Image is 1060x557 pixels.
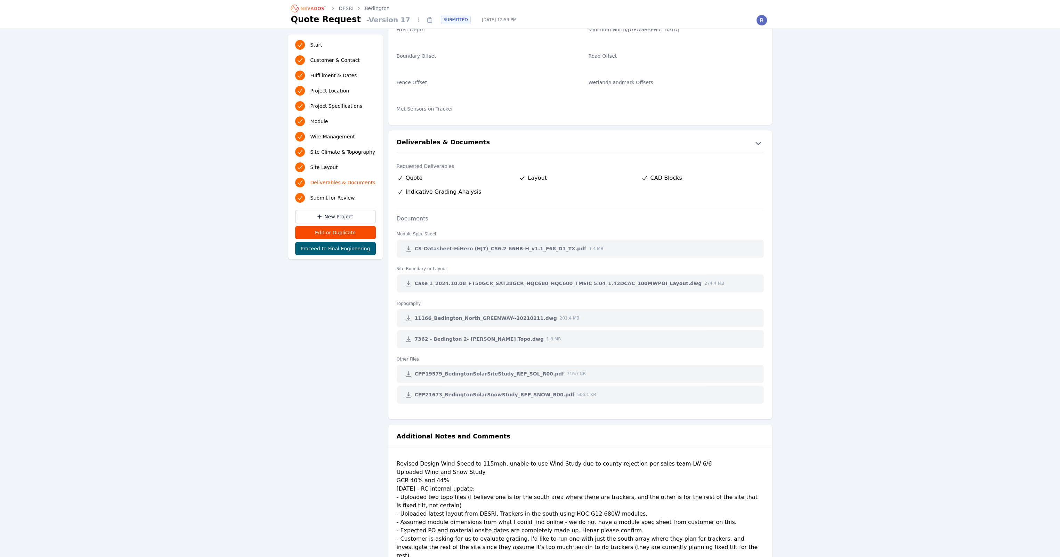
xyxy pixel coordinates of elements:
span: Case 1_2024.10.08_FT50GCR_SAT38GCR_HQC680_HQC600_TMEIC 5.04_1.42DCAC_100MWPOI_Layout.dwg [415,280,702,287]
label: Documents [388,215,437,222]
span: Start [310,41,322,48]
label: Minimum North/[GEOGRAPHIC_DATA] [589,26,764,33]
span: Site Climate & Topography [310,148,375,155]
span: Layout [528,174,547,182]
dt: Other Files [397,351,764,362]
a: New Project [295,210,376,223]
span: CAD Blocks [650,174,682,182]
a: Bedington [365,5,390,12]
label: Wetland/Landmark Offsets [589,79,764,86]
span: 201.4 MB [560,315,580,321]
span: Wire Management [310,133,355,140]
label: Requested Deliverables [397,163,764,170]
h1: Quote Request [291,14,361,25]
span: 1.4 MB [589,246,603,251]
span: - Version 17 [364,15,413,25]
label: Frost Depth [397,26,572,33]
nav: Breadcrumb [291,3,390,14]
h2: Additional Notes and Comments [397,431,510,441]
span: 11166_Bedington_North_GREENWAY--20210211.dwg [415,315,557,322]
span: 7362 - Bedington 2- [PERSON_NAME] Topo.dwg [415,336,544,342]
span: 716.7 KB [567,371,585,377]
img: Riley Caron [756,15,767,26]
span: CPP19579_BedingtonSolarSiteStudy_REP_SOL_R00.pdf [415,370,564,377]
span: 506.1 KB [577,392,596,397]
span: [DATE] 12:53 PM [476,17,522,23]
div: SUBMITTED [441,16,471,24]
h2: Deliverables & Documents [397,137,490,148]
dt: Site Boundary or Layout [397,260,764,272]
nav: Progress [295,39,376,204]
span: Customer & Contact [310,57,360,64]
button: Edit or Duplicate [295,226,376,239]
dt: Topography [397,295,764,306]
span: Module [310,118,328,125]
label: Boundary Offset [397,53,572,59]
dt: Module Spec Sheet [397,226,764,237]
span: CPP21673_BedingtonSolarSnowStudy_REP_SNOW_R00.pdf [415,391,575,398]
span: Submit for Review [310,194,355,201]
span: CS-Datasheet-HiHero (HJT)_CS6.2-66HB-H_v1.1_F68_D1_TX.pdf [415,245,586,252]
span: Site Layout [310,164,338,171]
span: 1.8 MB [547,336,561,342]
label: Road Offset [589,53,764,59]
span: Quote [406,174,423,182]
span: Indicative Grading Analysis [406,188,482,196]
label: Fence Offset [397,79,572,86]
button: Proceed to Final Engineering [295,242,376,255]
span: Project Location [310,87,349,94]
label: Met Sensors on Tracker [397,105,572,112]
span: 274.4 MB [704,281,724,286]
span: Fulfillment & Dates [310,72,357,79]
span: Project Specifications [310,103,363,110]
span: Deliverables & Documents [310,179,375,186]
a: DESRI [339,5,354,12]
button: Deliverables & Documents [388,137,772,148]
